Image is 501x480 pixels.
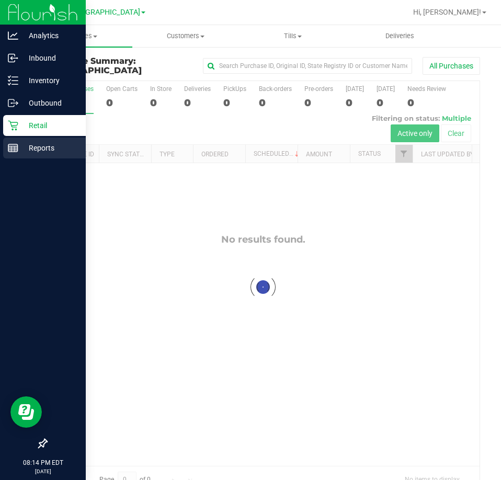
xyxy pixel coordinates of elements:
h3: Purchase Summary: [46,56,191,75]
inline-svg: Analytics [8,30,18,41]
p: 08:14 PM EDT [5,458,81,467]
p: Outbound [18,97,81,109]
button: All Purchases [423,57,480,75]
input: Search Purchase ID, Original ID, State Registry ID or Customer Name... [203,58,412,74]
a: Customers [132,25,240,47]
span: Tills [240,31,346,41]
span: Deliveries [371,31,428,41]
span: Customers [133,31,239,41]
p: [DATE] [5,467,81,475]
span: [GEOGRAPHIC_DATA] [69,8,140,17]
span: [GEOGRAPHIC_DATA] [46,65,142,75]
p: Inbound [18,52,81,64]
iframe: Resource center [10,396,42,428]
p: Analytics [18,29,81,42]
inline-svg: Inbound [8,53,18,63]
inline-svg: Outbound [8,98,18,108]
a: Deliveries [346,25,453,47]
inline-svg: Inventory [8,75,18,86]
inline-svg: Reports [8,143,18,153]
inline-svg: Retail [8,120,18,131]
p: Inventory [18,74,81,87]
p: Reports [18,142,81,154]
span: Hi, [PERSON_NAME]! [413,8,481,16]
p: Retail [18,119,81,132]
a: Tills [240,25,347,47]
